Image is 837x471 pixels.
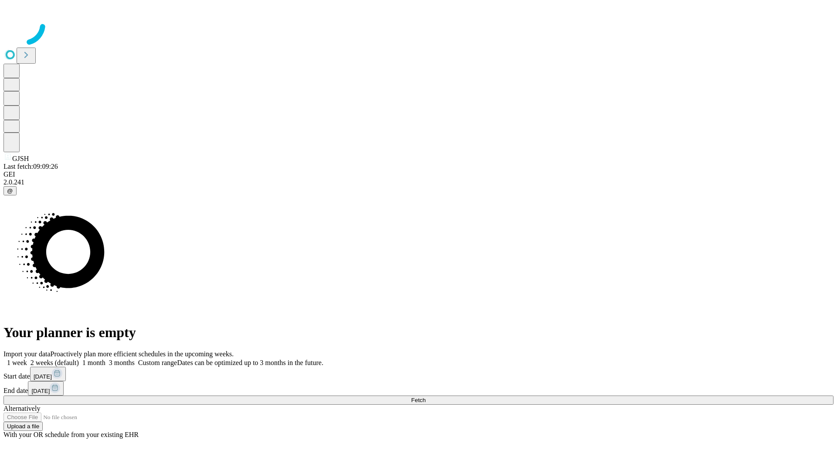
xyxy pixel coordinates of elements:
[3,431,139,438] span: With your OR schedule from your existing EHR
[3,324,834,341] h1: Your planner is empty
[30,367,66,381] button: [DATE]
[34,373,52,380] span: [DATE]
[177,359,323,366] span: Dates can be optimized up to 3 months in the future.
[82,359,105,366] span: 1 month
[3,350,51,358] span: Import your data
[7,188,13,194] span: @
[3,178,834,186] div: 2.0.241
[3,186,17,195] button: @
[28,381,64,396] button: [DATE]
[31,388,50,394] span: [DATE]
[3,422,43,431] button: Upload a file
[31,359,79,366] span: 2 weeks (default)
[3,396,834,405] button: Fetch
[12,155,29,162] span: GJSH
[3,163,58,170] span: Last fetch: 09:09:26
[109,359,135,366] span: 3 months
[7,359,27,366] span: 1 week
[3,381,834,396] div: End date
[51,350,234,358] span: Proactively plan more efficient schedules in the upcoming weeks.
[138,359,177,366] span: Custom range
[411,397,425,403] span: Fetch
[3,367,834,381] div: Start date
[3,405,40,412] span: Alternatively
[3,171,834,178] div: GEI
